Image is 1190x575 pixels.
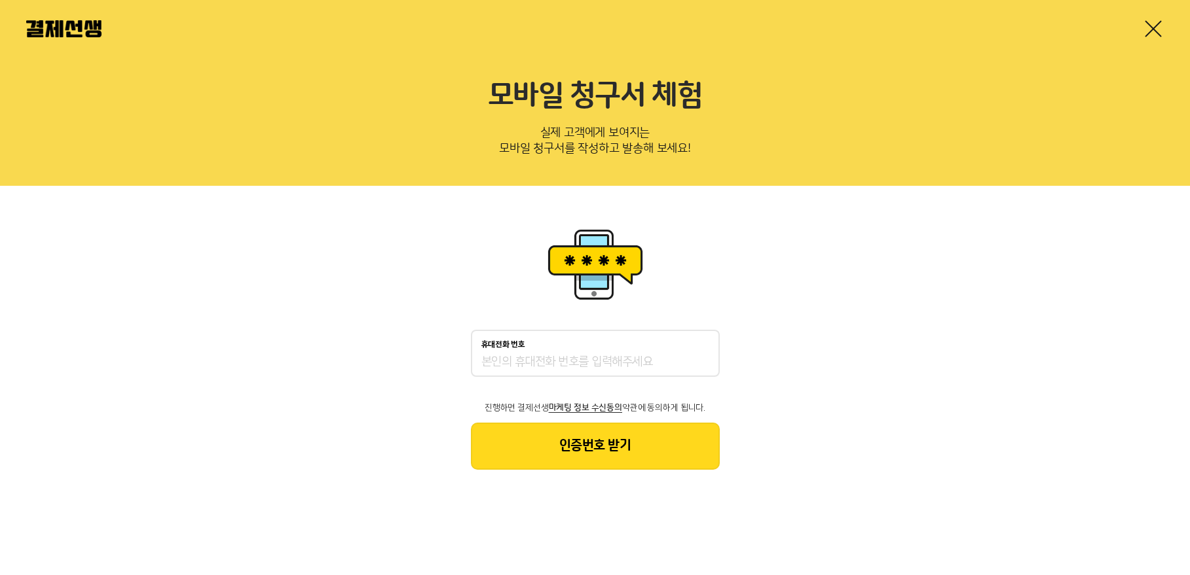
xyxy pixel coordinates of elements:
[26,20,102,37] img: 결제선생
[26,122,1164,165] p: 실제 고객에게 보여지는 모바일 청구서를 작성하고 발송해 보세요!
[481,340,525,349] p: 휴대전화 번호
[471,423,720,470] button: 인증번호 받기
[549,403,622,412] span: 마케팅 정보 수신동의
[26,78,1164,114] h2: 모바일 청구서 체험
[471,403,720,412] p: 진행하면 결제선생 약관에 동의하게 됩니다.
[543,225,648,304] img: 휴대폰인증 이미지
[481,355,709,370] input: 휴대전화 번호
